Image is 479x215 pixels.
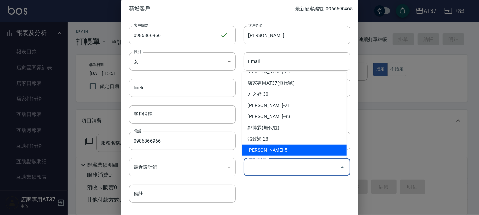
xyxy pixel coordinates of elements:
li: [PERSON_NAME]-99 [242,111,347,122]
li: 店家專用AT37(無代號) [242,78,347,89]
div: 女 [129,52,236,71]
li: 方之妤-30 [242,89,347,100]
button: Close [337,162,348,173]
label: 客戶編號 [134,23,148,28]
li: [PERSON_NAME]-5 [242,145,347,156]
li: [PERSON_NAME]-26 [242,66,347,78]
li: [PERSON_NAME]-21 [242,100,347,111]
label: 客戶姓名 [248,23,263,28]
span: 新增客戶 [129,5,296,12]
li: 鄭博霖(無代號) [242,122,347,133]
label: 電話 [134,129,141,134]
label: 性別 [134,49,141,55]
p: 最新顧客編號: 0966690465 [295,5,353,13]
li: 張致穎-23 [242,133,347,145]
